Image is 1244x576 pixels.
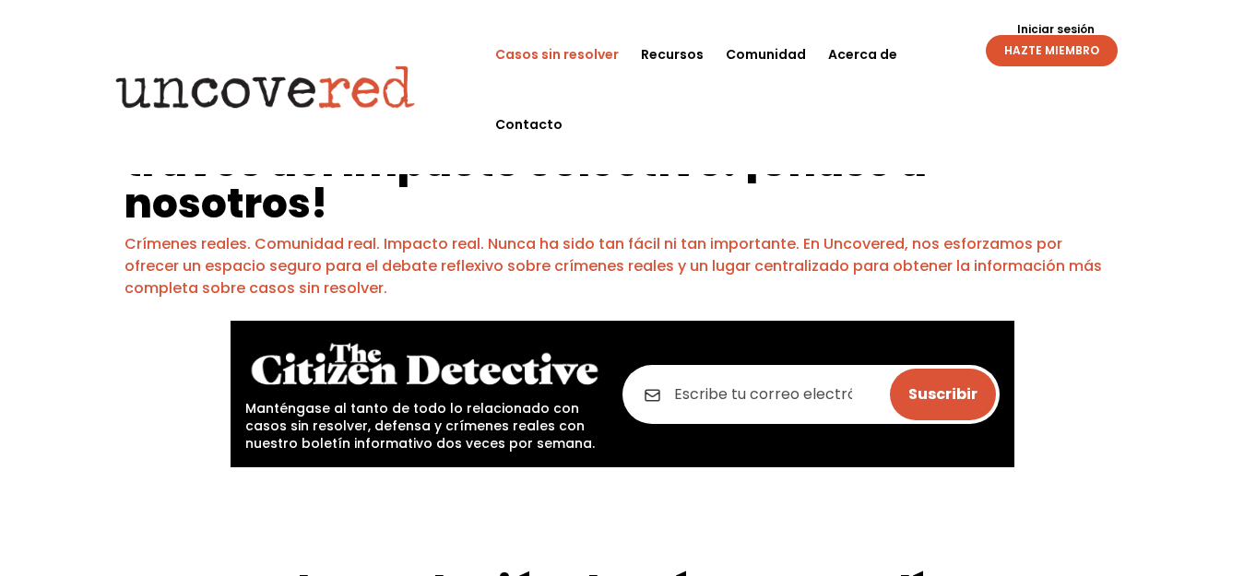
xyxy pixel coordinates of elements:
a: Casos sin resolver [495,19,619,89]
font: Comunidad [726,45,806,64]
font: Iniciar sesión [1017,21,1095,37]
img: El detective ciudadano [245,335,604,395]
a: Únase a nosotros [124,134,927,231]
a: Iniciar sesión [1007,24,1105,35]
input: Escribe tu correo electrónico [622,365,1000,424]
a: Crímenes reales. Comunidad real. Impacto real. Nunca ha sido tan fácil ni tan importante. En Unco... [124,233,1102,299]
font: Casos sin resolver [495,45,619,64]
a: Acerca de [828,19,897,89]
a: HAZTE MIEMBRO [986,35,1118,66]
font: Acerca de [828,45,897,64]
font: Recursos [641,45,704,64]
font: Contacto [495,115,563,134]
a: Comunidad [726,19,806,89]
input: Suscribir [890,369,996,420]
font: ! [311,175,327,231]
a: Recursos [641,19,704,89]
font: Manténgase al tanto de todo lo relacionado con casos sin resolver, defensa y crímenes reales con ... [245,399,595,453]
a: Contacto [495,89,563,159]
font: HAZTE MIEMBRO [1004,42,1099,58]
img: Logotipo descubierto [101,53,431,121]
